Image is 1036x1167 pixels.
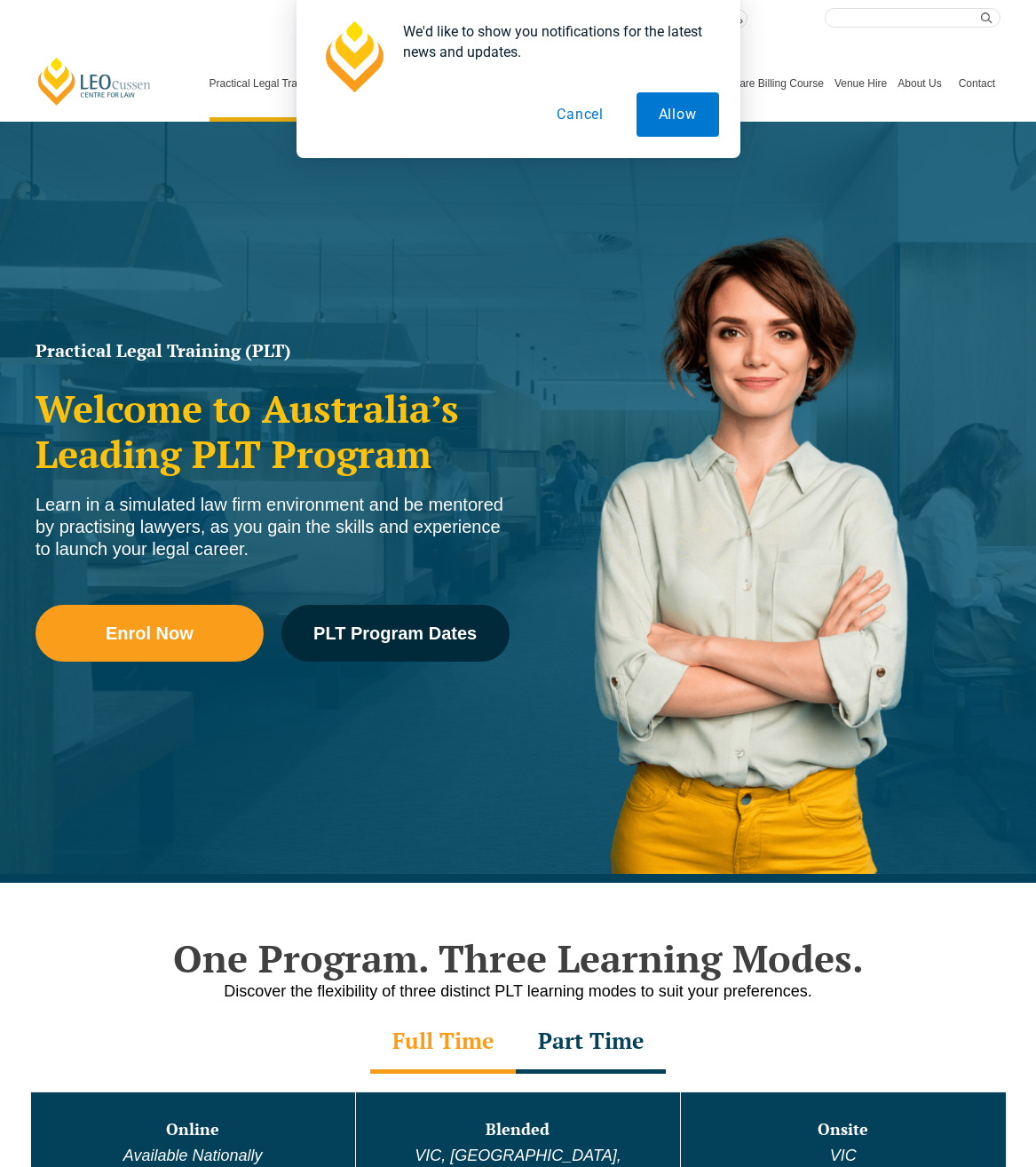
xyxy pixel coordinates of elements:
div: Part Time [516,1012,666,1074]
h3: Onsite [683,1121,1003,1139]
span: Enrol Now [106,624,194,642]
h3: Online [33,1121,353,1139]
a: PLT Program Dates [281,605,510,662]
h2: One Program. Three Learning Modes. [12,936,1024,980]
button: Allow [637,92,719,137]
span: PLT Program Dates [313,624,477,642]
div: Full Time [370,1012,516,1074]
button: Cancel [534,92,626,137]
h2: Welcome to Australia’s Leading PLT Program [36,386,510,476]
em: Available Nationally [123,1147,263,1164]
em: VIC [830,1147,857,1164]
a: Enrol Now [36,605,264,662]
p: Discover the flexibility of three distinct PLT learning modes to suit your preferences. [12,980,1024,1003]
img: notification icon [318,21,389,92]
h3: Blended [358,1121,678,1139]
h1: Practical Legal Training (PLT) [36,342,510,360]
div: We'd like to show you notifications for the latest news and updates. [389,21,719,62]
div: Learn in a simulated law firm environment and be mentored by practising lawyers, as you gain the ... [36,494,510,560]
